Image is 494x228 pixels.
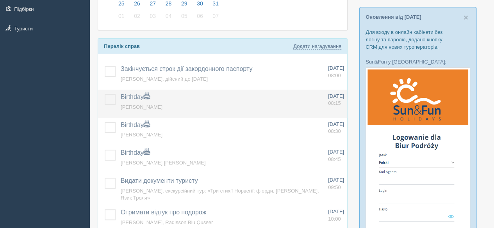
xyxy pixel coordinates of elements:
[195,11,205,21] span: 06
[121,149,150,156] a: Birthday
[366,58,470,65] p: :
[328,156,341,162] span: 08:45
[328,128,341,134] span: 08:30
[121,209,206,216] a: Отримати відгук про подорож
[130,12,144,24] a: 02
[210,11,221,21] span: 07
[121,65,252,72] a: Закінчується строк дії закордонного паспорту
[145,12,160,24] a: 03
[328,121,344,127] span: [DATE]
[366,14,421,20] a: Оновлення від [DATE]
[328,216,341,222] span: 10:00
[366,59,445,65] a: Sun&Fun у [GEOGRAPHIC_DATA]
[328,65,344,71] span: [DATE]
[366,28,470,51] p: Для входу в онлайн кабінети без логіну та паролю, додано кнопку CRM для нових туроператорів.
[328,148,344,163] a: [DATE] 08:45
[121,132,162,138] a: [PERSON_NAME]
[104,43,140,49] b: Перелік справ
[328,121,344,135] a: [DATE] 08:30
[328,209,344,214] span: [DATE]
[132,11,142,21] span: 02
[328,65,344,79] a: [DATE] 08:00
[161,12,176,24] a: 04
[121,219,213,225] a: [PERSON_NAME], Radisson Blu Qusser
[164,11,174,21] span: 04
[121,160,205,166] a: [PERSON_NAME] [PERSON_NAME]
[464,13,468,21] button: Close
[121,76,208,82] a: [PERSON_NAME], дійсний до [DATE]
[121,94,150,100] a: Birthday
[121,122,150,128] a: Birthday
[328,149,344,155] span: [DATE]
[328,72,341,78] span: 08:00
[121,104,162,110] a: [PERSON_NAME]
[328,93,344,107] a: [DATE] 08:15
[328,100,341,106] span: 08:15
[179,11,189,21] span: 05
[328,177,344,183] span: [DATE]
[293,43,341,49] a: Додати нагадування
[121,177,198,184] a: Видати документи туристу
[464,13,468,22] span: ×
[114,12,129,24] a: 01
[328,184,341,190] span: 09:50
[328,208,344,223] a: [DATE] 10:00
[208,12,221,24] a: 07
[116,11,127,21] span: 01
[121,188,319,201] a: [PERSON_NAME], екскурсійний тур: «Три стихії Норвегії: фіорди, [PERSON_NAME], Язик Троля»
[193,12,207,24] a: 06
[328,177,344,191] a: [DATE] 09:50
[177,12,192,24] a: 05
[328,93,344,99] span: [DATE]
[148,11,158,21] span: 03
